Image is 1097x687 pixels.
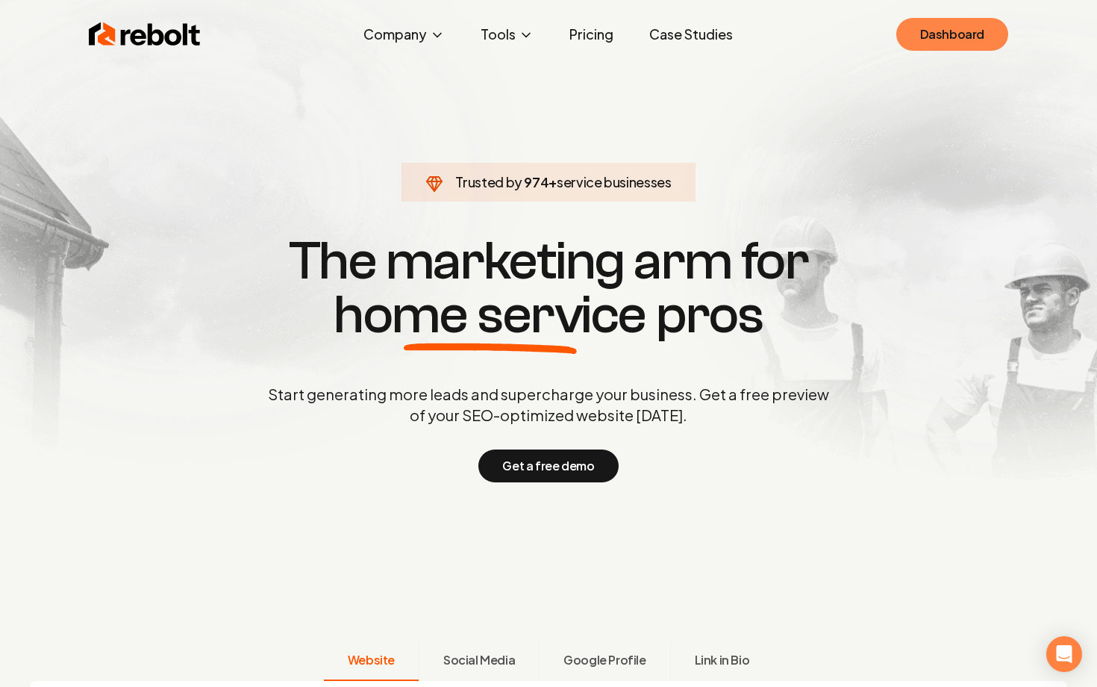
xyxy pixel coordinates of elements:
span: home service [334,288,646,342]
span: Social Media [443,651,515,669]
h1: The marketing arm for pros [190,234,907,342]
div: Open Intercom Messenger [1046,636,1082,672]
span: Google Profile [563,651,646,669]
button: Social Media [419,642,539,681]
span: + [548,173,557,190]
button: Get a free demo [478,450,618,482]
button: Link in Bio [670,642,774,681]
span: Website [348,651,395,669]
a: Dashboard [896,18,1008,51]
a: Pricing [557,19,625,49]
span: service businesses [557,173,672,190]
button: Website [324,642,419,681]
a: Case Studies [637,19,745,49]
img: Rebolt Logo [89,19,201,49]
p: Start generating more leads and supercharge your business. Get a free preview of your SEO-optimiz... [265,384,832,426]
span: 974 [524,172,548,193]
button: Tools [469,19,546,49]
button: Google Profile [539,642,669,681]
span: Trusted by [455,173,522,190]
span: Link in Bio [695,651,750,669]
button: Company [351,19,457,49]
